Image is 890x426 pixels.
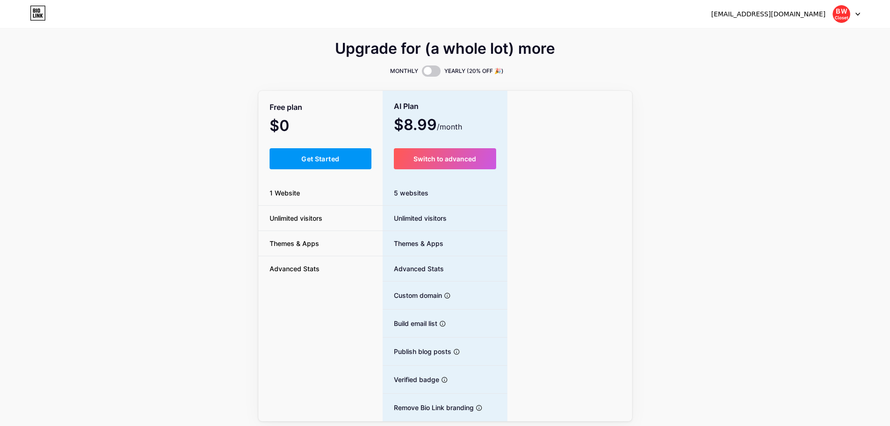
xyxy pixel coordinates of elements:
[270,99,302,116] span: Free plan
[383,264,444,274] span: Advanced Stats
[270,148,372,169] button: Get Started
[383,375,439,384] span: Verified badge
[390,66,418,76] span: MONTHLY
[383,347,451,356] span: Publish blog posts
[437,121,462,132] span: /month
[394,148,496,169] button: Switch to advanced
[444,66,504,76] span: YEARLY (20% OFF 🎉)
[258,238,330,248] span: Themes & Apps
[258,264,331,274] span: Advanced Stats
[383,181,507,206] div: 5 websites
[394,98,419,115] span: AI Plan
[413,155,476,163] span: Switch to advanced
[711,9,826,19] div: [EMAIL_ADDRESS][DOMAIN_NAME]
[833,5,850,23] img: bwcloset
[335,43,555,54] span: Upgrade for (a whole lot) more
[270,120,314,133] span: $0
[383,213,447,223] span: Unlimited visitors
[383,403,474,412] span: Remove Bio Link branding
[301,155,339,163] span: Get Started
[258,188,311,198] span: 1 Website
[383,318,437,328] span: Build email list
[383,290,442,300] span: Custom domain
[383,238,443,248] span: Themes & Apps
[258,213,334,223] span: Unlimited visitors
[394,119,462,132] span: $8.99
